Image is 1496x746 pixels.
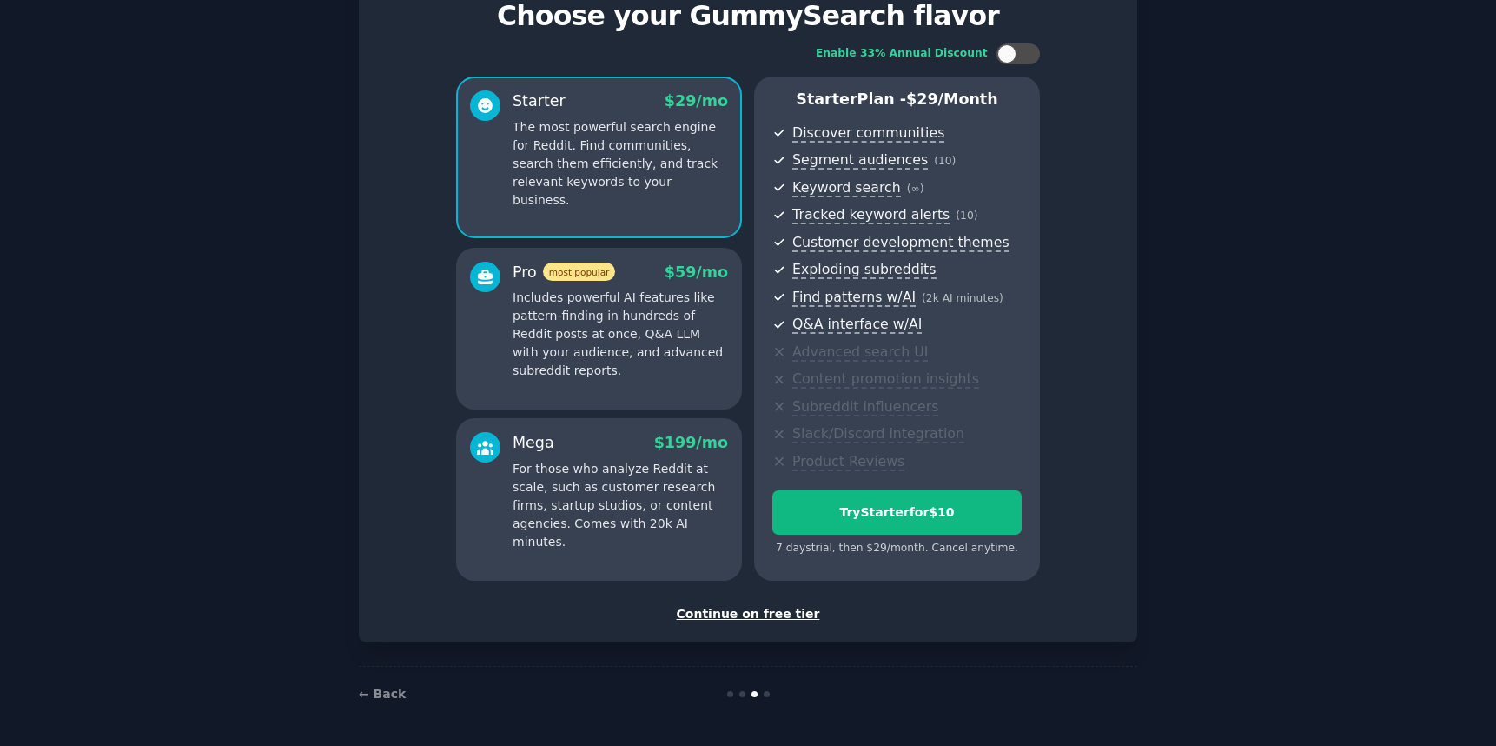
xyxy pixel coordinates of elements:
span: most popular [543,263,616,281]
span: ( ∞ ) [907,183,924,195]
div: Enable 33% Annual Discount [816,46,988,62]
span: $ 199 /mo [654,434,728,451]
span: Product Reviews [792,453,904,471]
p: Includes powerful AI features like pattern-finding in hundreds of Reddit posts at once, Q&A LLM w... [513,289,728,380]
span: Segment audiences [792,151,928,170]
span: ( 10 ) [934,155,956,167]
span: Subreddit influencers [792,398,938,416]
span: Discover communities [792,124,944,143]
div: Pro [513,262,615,283]
span: Slack/Discord integration [792,425,964,443]
span: Advanced search UI [792,343,928,362]
p: Starter Plan - [772,89,1022,110]
p: For those who analyze Reddit at scale, such as customer research firms, startup studios, or conte... [513,460,728,551]
span: Customer development themes [792,234,1009,252]
span: Tracked keyword alerts [792,206,950,224]
span: $ 29 /mo [665,92,728,110]
div: Mega [513,432,554,454]
span: Exploding subreddits [792,261,936,279]
a: ← Back [359,687,406,701]
span: $ 59 /mo [665,263,728,281]
div: 7 days trial, then $ 29 /month . Cancel anytime. [772,541,1022,556]
button: TryStarterfor$10 [772,490,1022,535]
span: Q&A interface w/AI [792,316,922,334]
span: ( 2k AI minutes ) [922,292,1003,304]
span: Keyword search [792,179,901,197]
p: The most powerful search engine for Reddit. Find communities, search them efficiently, and track ... [513,118,728,210]
div: Try Starter for $10 [773,503,1021,522]
div: Starter [513,90,566,112]
span: Content promotion insights [792,370,979,389]
span: Find patterns w/AI [792,289,916,307]
span: $ 29 /month [906,90,998,108]
p: Choose your GummySearch flavor [377,1,1119,31]
span: ( 10 ) [956,210,977,222]
div: Continue on free tier [377,605,1119,623]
